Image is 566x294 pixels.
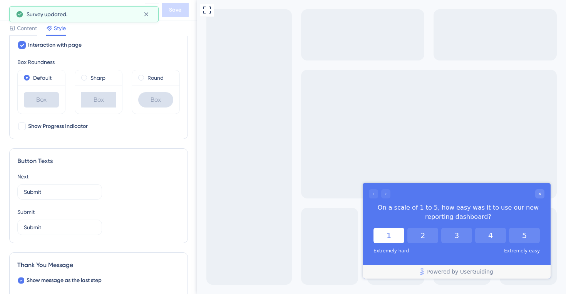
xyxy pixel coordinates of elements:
button: Save [162,3,189,17]
input: Type the value [24,188,95,196]
span: Style [54,24,66,33]
label: Default [33,73,52,82]
div: Box [24,92,59,108]
div: Thank You Message [17,260,180,270]
div: Box [81,92,116,108]
span: Save [169,5,181,15]
div: Next [17,172,180,181]
div: New Survey [25,5,142,15]
div: Button Texts [17,156,180,166]
label: Round [147,73,164,82]
span: Show message as the last step [27,276,102,285]
input: Type the value [24,223,95,232]
div: Box [138,92,173,108]
span: Content [17,24,37,33]
div: Box Roundness [17,57,180,67]
iframe: UserGuiding Survey [166,183,353,279]
span: Show Progress Indicator [28,122,88,131]
span: Interaction with page [28,40,82,50]
div: Submit [17,207,180,217]
label: Sharp [90,73,105,82]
